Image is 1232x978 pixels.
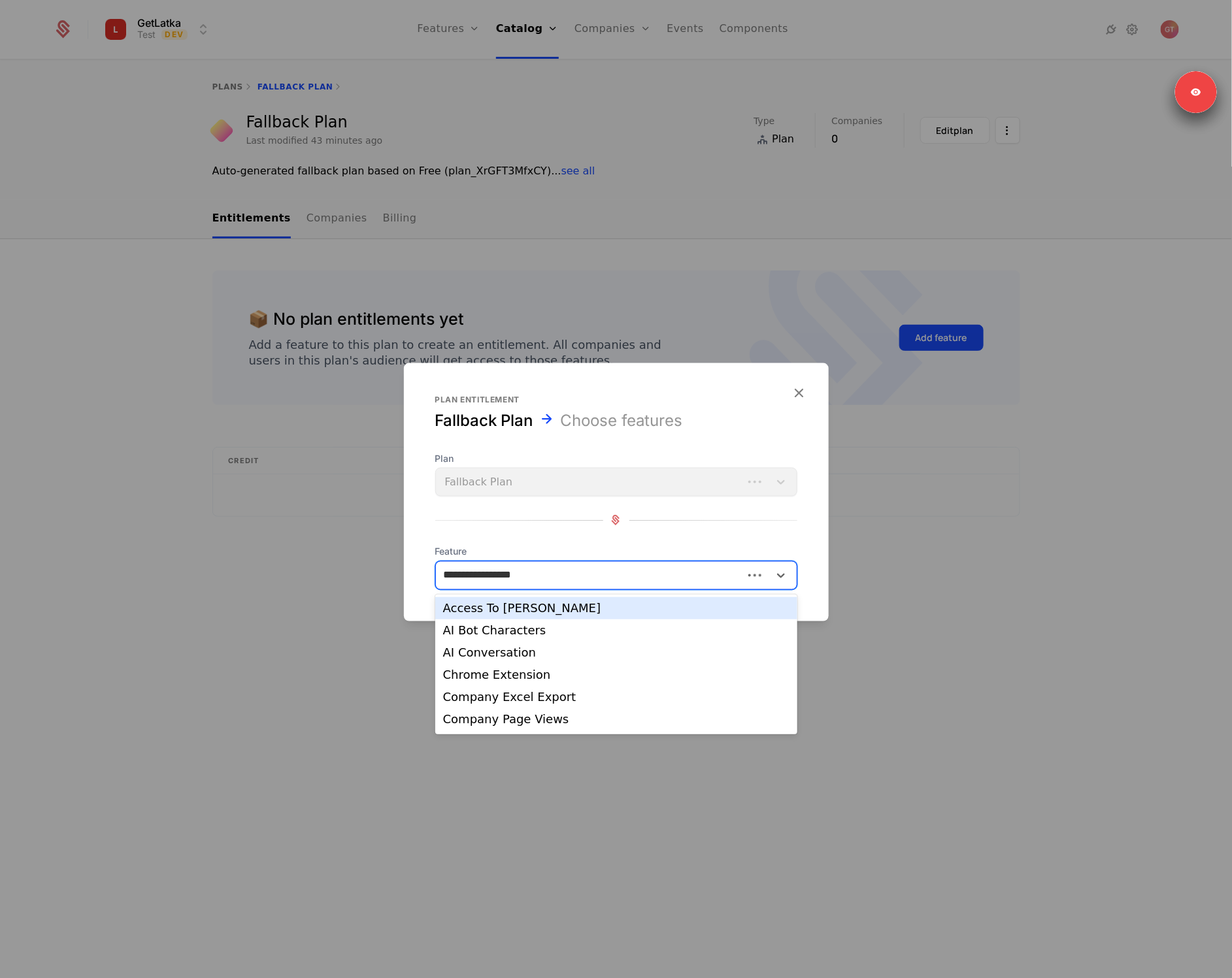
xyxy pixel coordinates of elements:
span: Feature [435,545,797,558]
div: AI Conversation [443,647,790,659]
div: AI Bot Characters [443,625,790,636]
div: Company Page Views [443,713,790,725]
div: Company Excel Export [443,691,790,703]
div: Choose features [561,410,683,431]
div: Fallback Plan [435,410,533,431]
div: Plan entitlement [435,394,797,404]
div: Access To [PERSON_NAME] [443,602,790,614]
span: Plan [435,451,797,465]
div: Chrome Extension [443,669,790,681]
